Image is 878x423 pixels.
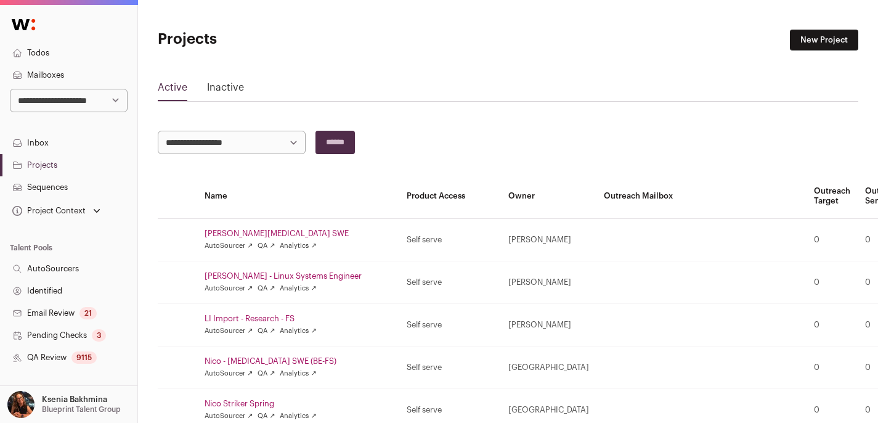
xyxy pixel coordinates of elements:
[42,405,121,414] p: Blueprint Talent Group
[205,314,392,324] a: LI Import - Research - FS
[807,174,858,219] th: Outreach Target
[407,277,494,287] div: Self serve
[197,174,399,219] th: Name
[205,326,253,336] a: AutoSourcer ↗
[501,261,596,304] td: [PERSON_NAME]
[205,271,392,281] a: [PERSON_NAME] - Linux Systems Engineer
[280,241,316,251] a: Analytics ↗
[10,206,86,216] div: Project Context
[158,30,391,49] h1: Projects
[207,80,244,100] a: Inactive
[158,80,187,100] a: Active
[280,284,316,294] a: Analytics ↗
[205,284,253,294] a: AutoSourcer ↗
[205,411,253,421] a: AutoSourcer ↗
[501,347,596,389] td: [GEOGRAPHIC_DATA]
[205,369,253,379] a: AutoSourcer ↗
[399,174,501,219] th: Product Access
[258,241,275,251] a: QA ↗
[5,391,123,418] button: Open dropdown
[205,241,253,251] a: AutoSourcer ↗
[280,326,316,336] a: Analytics ↗
[807,347,858,389] td: 0
[790,30,858,51] a: New Project
[280,411,316,421] a: Analytics ↗
[5,12,42,37] img: Wellfound
[92,329,106,342] div: 3
[807,304,858,347] td: 0
[258,284,275,294] a: QA ↗
[79,307,97,319] div: 21
[71,351,97,364] div: 9115
[205,399,392,409] a: Nico Striker Spring
[407,405,494,415] div: Self serve
[258,369,275,379] a: QA ↗
[501,174,596,219] th: Owner
[596,174,807,219] th: Outreach Mailbox
[501,304,596,347] td: [PERSON_NAME]
[258,411,275,421] a: QA ↗
[407,235,494,245] div: Self serve
[42,395,107,405] p: Ksenia Bakhmina
[205,229,392,239] a: [PERSON_NAME][MEDICAL_DATA] SWE
[205,356,392,366] a: Nico - [MEDICAL_DATA] SWE (BE-FS)
[280,369,316,379] a: Analytics ↗
[7,391,35,418] img: 13968079-medium_jpg
[807,261,858,304] td: 0
[407,320,494,330] div: Self serve
[10,202,103,220] button: Open dropdown
[501,219,596,261] td: [PERSON_NAME]
[407,363,494,372] div: Self serve
[258,326,275,336] a: QA ↗
[807,219,858,261] td: 0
